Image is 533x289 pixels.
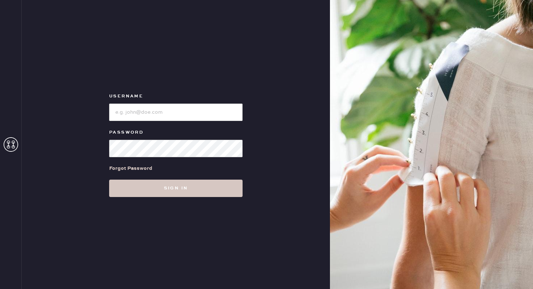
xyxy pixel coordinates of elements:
a: Forgot Password [109,157,152,180]
button: Sign in [109,180,243,197]
label: Password [109,128,243,137]
input: e.g. john@doe.com [109,104,243,121]
label: Username [109,92,243,101]
div: Forgot Password [109,164,152,172]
